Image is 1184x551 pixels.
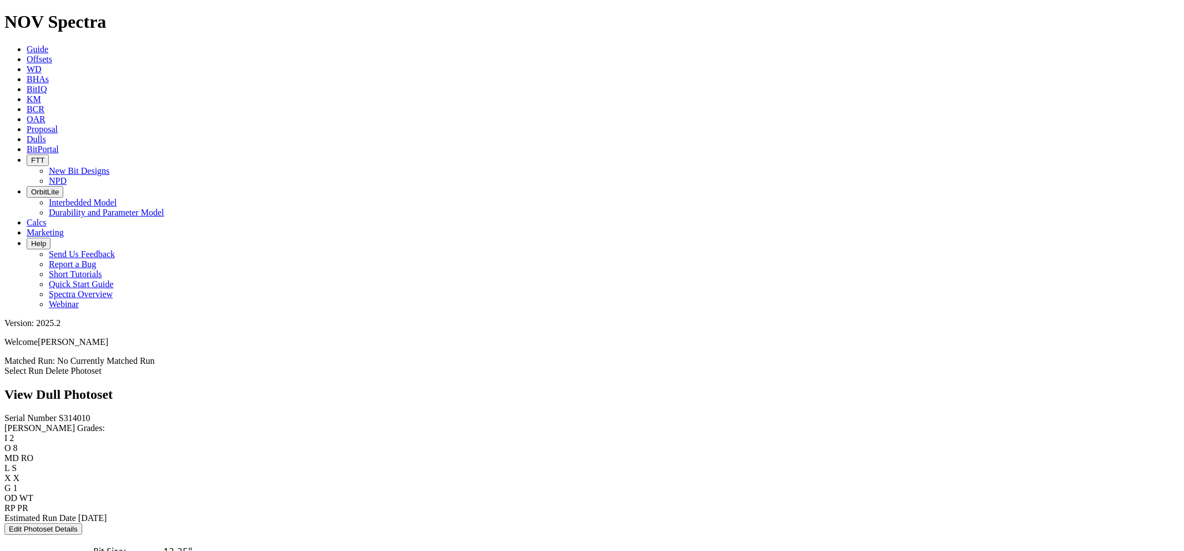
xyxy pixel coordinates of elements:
[21,453,33,463] span: RO
[17,503,28,513] span: PR
[4,366,43,375] a: Select Run
[27,54,52,64] a: Offsets
[27,154,49,166] button: FTT
[27,114,46,124] a: OAR
[4,443,11,453] label: O
[49,166,109,176] a: New Bit Designs
[9,433,14,443] span: 2
[4,513,76,523] label: Estimated Run Date
[27,186,63,198] button: OrbitLite
[4,387,1180,402] h2: View Dull Photoset
[49,176,67,186] a: NPD
[13,483,18,493] span: 1
[4,493,17,503] label: OD
[49,259,96,269] a: Report a Bug
[19,493,33,503] span: WT
[57,356,155,365] span: No Currently Matched Run
[4,523,82,535] button: Edit Photoset Details
[27,104,44,114] a: BCR
[4,318,1180,328] div: Version: 2025.2
[4,356,55,365] span: Matched Run:
[27,144,59,154] a: BitPortal
[4,423,1180,433] div: [PERSON_NAME] Grades:
[27,84,47,94] a: BitIQ
[59,413,90,423] span: S314010
[31,156,44,164] span: FTT
[4,463,9,473] label: L
[4,337,1180,347] p: Welcome
[27,134,46,144] a: Dulls
[27,238,51,249] button: Help
[27,218,47,227] a: Calcs
[49,198,117,207] a: Interbedded Model
[49,269,102,279] a: Short Tutorials
[4,473,11,483] label: X
[46,366,102,375] a: Delete Photoset
[13,473,20,483] span: X
[38,337,108,347] span: [PERSON_NAME]
[4,12,1180,32] h1: NOV Spectra
[4,433,7,443] label: I
[27,94,41,104] a: KM
[49,279,113,289] a: Quick Start Guide
[49,249,115,259] a: Send Us Feedback
[4,453,19,463] label: MD
[4,503,15,513] label: RP
[13,443,18,453] span: 8
[31,239,46,248] span: Help
[27,44,48,54] a: Guide
[78,513,107,523] span: [DATE]
[27,74,49,84] a: BHAs
[31,188,59,196] span: OrbitLite
[27,124,58,134] a: Proposal
[49,289,113,299] a: Spectra Overview
[4,413,57,423] label: Serial Number
[4,483,11,493] label: G
[49,299,79,309] a: Webinar
[27,64,42,74] a: WD
[49,208,164,217] a: Durability and Parameter Model
[12,463,17,473] span: S
[27,228,64,237] a: Marketing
